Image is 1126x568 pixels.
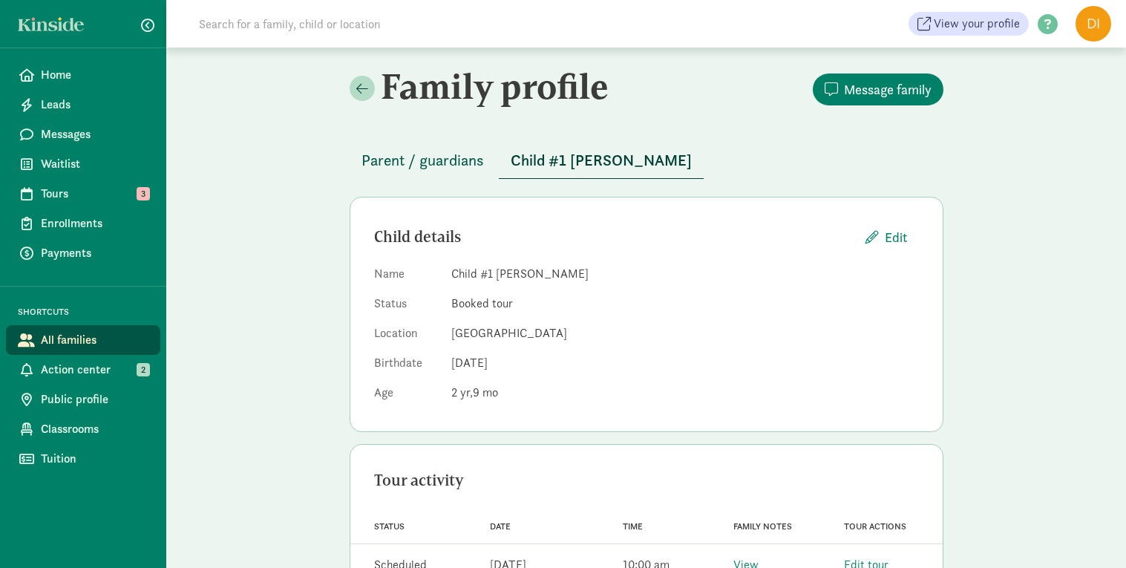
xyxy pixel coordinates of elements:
[733,521,792,532] span: Family notes
[854,221,919,253] button: Edit
[6,325,160,355] a: All families
[374,324,439,348] dt: Location
[885,227,907,247] span: Edit
[623,521,643,532] span: Time
[6,90,160,120] a: Leads
[41,391,148,408] span: Public profile
[350,143,496,178] button: Parent / guardians
[1052,497,1126,568] iframe: Chat Widget
[909,12,1029,36] a: View your profile
[451,295,919,313] dd: Booked tour
[6,209,160,238] a: Enrollments
[350,65,644,107] h2: Family profile
[6,120,160,149] a: Messages
[350,152,496,169] a: Parent / guardians
[41,244,148,262] span: Payments
[6,238,160,268] a: Payments
[490,521,511,532] span: Date
[451,385,473,400] span: 2
[499,143,704,179] button: Child #1 [PERSON_NAME]
[41,331,148,349] span: All families
[41,450,148,468] span: Tuition
[190,9,606,39] input: Search for a family, child or location
[374,384,439,408] dt: Age
[844,521,906,532] span: Tour actions
[6,385,160,414] a: Public profile
[813,74,943,105] button: Message family
[41,155,148,173] span: Waitlist
[451,324,919,342] dd: [GEOGRAPHIC_DATA]
[374,295,439,319] dt: Status
[41,215,148,232] span: Enrollments
[41,185,148,203] span: Tours
[41,361,148,379] span: Action center
[137,187,150,200] span: 3
[41,66,148,84] span: Home
[6,60,160,90] a: Home
[6,355,160,385] a: Action center 2
[451,355,488,370] span: [DATE]
[6,149,160,179] a: Waitlist
[374,225,854,249] div: Child details
[499,152,704,169] a: Child #1 [PERSON_NAME]
[511,148,692,172] span: Child #1 [PERSON_NAME]
[844,79,932,99] span: Message family
[451,265,919,283] dd: Child #1 [PERSON_NAME]
[6,444,160,474] a: Tuition
[374,521,405,532] span: Status
[41,125,148,143] span: Messages
[137,363,150,376] span: 2
[41,420,148,438] span: Classrooms
[374,469,919,492] div: Tour activity
[6,414,160,444] a: Classrooms
[6,179,160,209] a: Tours 3
[41,96,148,114] span: Leads
[374,265,439,289] dt: Name
[374,354,439,378] dt: Birthdate
[934,15,1020,33] span: View your profile
[361,148,484,172] span: Parent / guardians
[473,385,498,400] span: 9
